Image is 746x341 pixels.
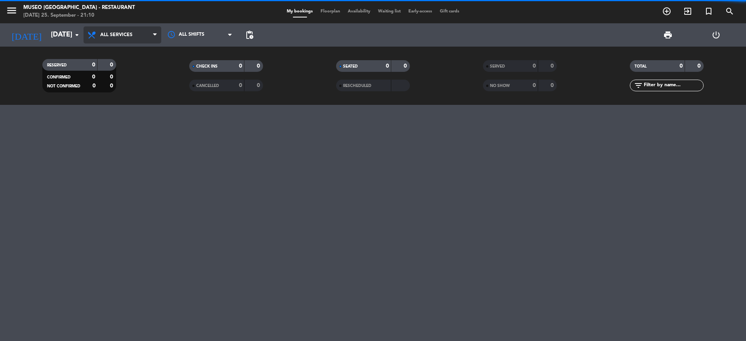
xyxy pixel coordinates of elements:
strong: 0 [404,63,408,69]
span: NO SHOW [490,84,510,88]
span: SERVED [490,64,505,68]
span: NOT CONFIRMED [47,84,80,88]
strong: 0 [551,83,555,88]
span: CONFIRMED [47,75,71,79]
strong: 0 [239,83,242,88]
i: filter_list [634,81,643,90]
button: menu [6,5,17,19]
i: power_settings_new [711,30,721,40]
span: Floorplan [317,9,344,14]
strong: 0 [386,63,389,69]
span: My bookings [283,9,317,14]
strong: 0 [533,63,536,69]
strong: 0 [239,63,242,69]
span: Waiting list [374,9,404,14]
strong: 0 [110,62,115,68]
span: RESERVED [47,63,67,67]
i: [DATE] [6,26,47,43]
span: All services [100,32,132,38]
strong: 0 [533,83,536,88]
strong: 0 [697,63,702,69]
strong: 0 [110,74,115,80]
div: LOG OUT [692,23,740,47]
i: arrow_drop_down [72,30,82,40]
span: Early-access [404,9,436,14]
strong: 0 [92,62,95,68]
span: TOTAL [634,64,647,68]
div: Museo [GEOGRAPHIC_DATA] - Restaurant [23,4,135,12]
span: CANCELLED [196,84,219,88]
span: CHECK INS [196,64,218,68]
i: search [725,7,734,16]
span: print [663,30,673,40]
strong: 0 [257,83,261,88]
div: [DATE] 25. September - 21:10 [23,12,135,19]
strong: 0 [92,74,95,80]
strong: 0 [680,63,683,69]
i: turned_in_not [704,7,713,16]
strong: 0 [257,63,261,69]
i: exit_to_app [683,7,692,16]
input: Filter by name... [643,81,703,90]
span: RESCHEDULED [343,84,371,88]
i: add_circle_outline [662,7,671,16]
span: pending_actions [245,30,254,40]
strong: 0 [551,63,555,69]
span: Gift cards [436,9,463,14]
span: SEATED [343,64,358,68]
i: menu [6,5,17,16]
span: Availability [344,9,374,14]
strong: 0 [92,83,96,89]
strong: 0 [110,83,115,89]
